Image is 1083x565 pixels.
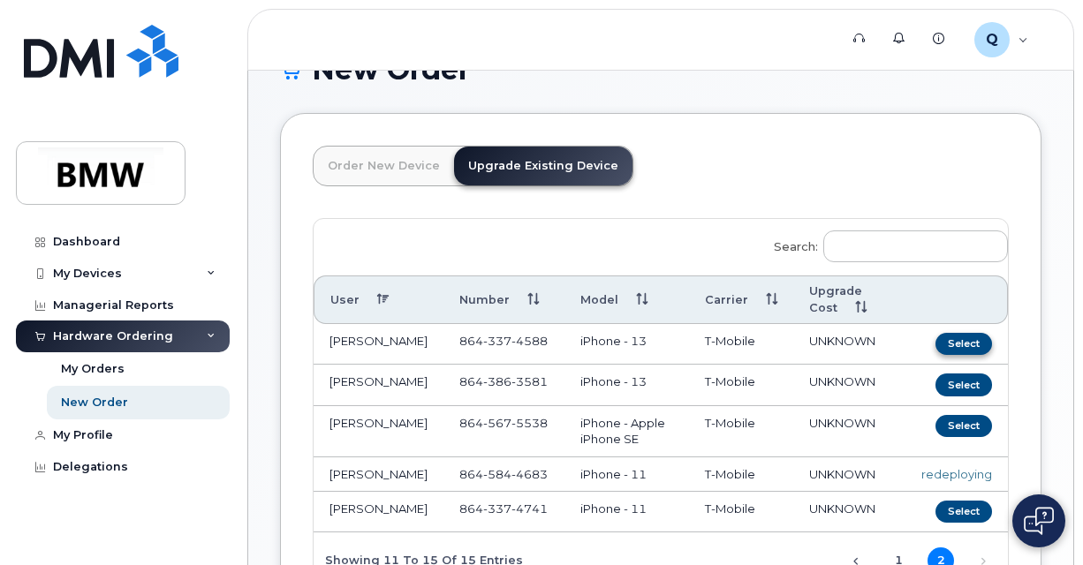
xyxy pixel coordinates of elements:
[689,324,793,365] td: T-Mobile
[823,230,1008,262] input: Search:
[459,416,548,430] span: 864
[689,457,793,493] td: T-Mobile
[511,416,548,430] span: 5538
[483,334,511,348] span: 337
[689,492,793,532] td: T-Mobile
[314,365,443,405] td: [PERSON_NAME]
[689,406,793,457] td: T-Mobile
[793,275,905,325] th: Upgrade Cost: activate to sort column ascending
[511,374,548,388] span: 3581
[564,275,689,325] th: Model: activate to sort column ascending
[459,374,548,388] span: 864
[314,275,443,325] th: User: activate to sort column descending
[809,501,875,516] span: UNKNOWN
[483,501,511,516] span: 337
[1024,507,1054,535] img: Open chat
[921,466,992,483] div: redeploying
[454,147,632,185] a: Upgrade Existing Device
[564,365,689,405] td: iPhone - 13
[809,334,875,348] span: UNKNOWN
[314,406,443,457] td: [PERSON_NAME]
[314,324,443,365] td: [PERSON_NAME]
[809,467,875,481] span: UNKNOWN
[459,501,548,516] span: 864
[483,467,511,481] span: 584
[935,373,992,395] button: Select
[314,147,454,185] a: Order New Device
[935,501,992,523] button: Select
[986,29,998,50] span: Q
[511,501,548,516] span: 4741
[762,219,1008,268] label: Search:
[809,416,875,430] span: UNKNOWN
[689,275,793,325] th: Carrier: activate to sort column ascending
[935,333,992,355] button: Select
[564,324,689,365] td: iPhone - 13
[459,467,548,481] span: 864
[314,492,443,532] td: [PERSON_NAME]
[443,275,564,325] th: Number: activate to sort column ascending
[483,374,511,388] span: 386
[483,416,511,430] span: 567
[511,334,548,348] span: 4588
[689,365,793,405] td: T-Mobile
[809,374,875,388] span: UNKNOWN
[511,467,548,481] span: 4683
[564,457,689,493] td: iPhone - 11
[564,492,689,532] td: iPhone - 11
[564,406,689,457] td: iPhone - Apple iPhone SE
[935,415,992,437] button: Select
[962,22,1041,57] div: QT49953
[314,457,443,493] td: [PERSON_NAME]
[459,334,548,348] span: 864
